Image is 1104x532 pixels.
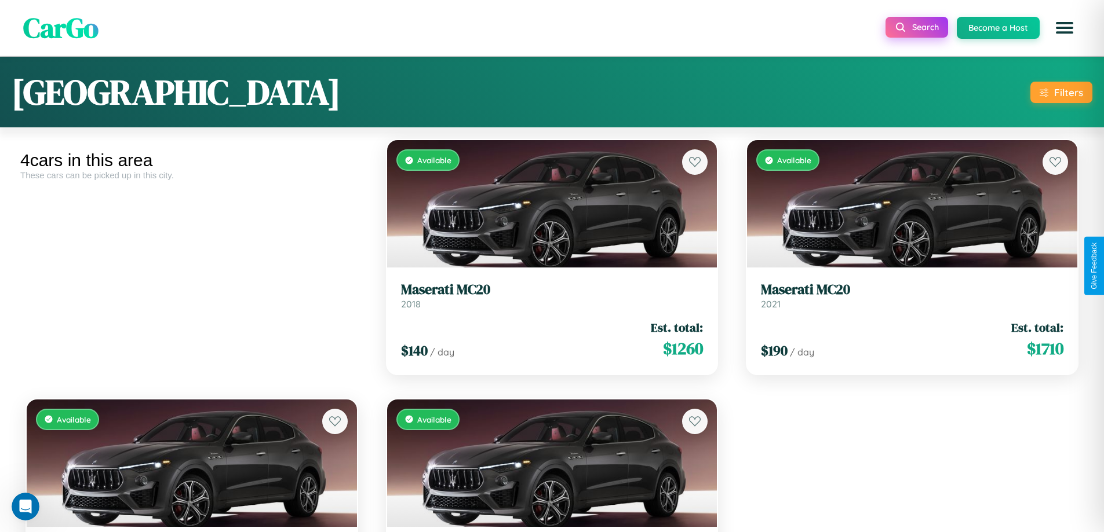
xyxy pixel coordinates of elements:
[790,346,814,358] span: / day
[1011,319,1063,336] span: Est. total:
[761,281,1063,310] a: Maserati MC202021
[12,493,39,520] iframe: Intercom live chat
[401,298,421,310] span: 2018
[1027,337,1063,360] span: $ 1710
[20,170,363,180] div: These cars can be picked up in this city.
[651,319,703,336] span: Est. total:
[761,341,788,360] span: $ 190
[912,22,939,32] span: Search
[777,155,811,165] span: Available
[761,298,781,310] span: 2021
[1030,82,1092,103] button: Filters
[57,414,91,424] span: Available
[761,281,1063,298] h3: Maserati MC20
[1048,12,1081,44] button: Open menu
[1090,243,1098,289] div: Give Feedback
[430,346,454,358] span: / day
[886,17,948,38] button: Search
[957,17,1040,39] button: Become a Host
[417,155,451,165] span: Available
[401,281,704,298] h3: Maserati MC20
[663,337,703,360] span: $ 1260
[401,281,704,310] a: Maserati MC202018
[12,68,341,116] h1: [GEOGRAPHIC_DATA]
[1054,86,1083,98] div: Filters
[20,151,363,170] div: 4 cars in this area
[23,9,99,47] span: CarGo
[417,414,451,424] span: Available
[401,341,428,360] span: $ 140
